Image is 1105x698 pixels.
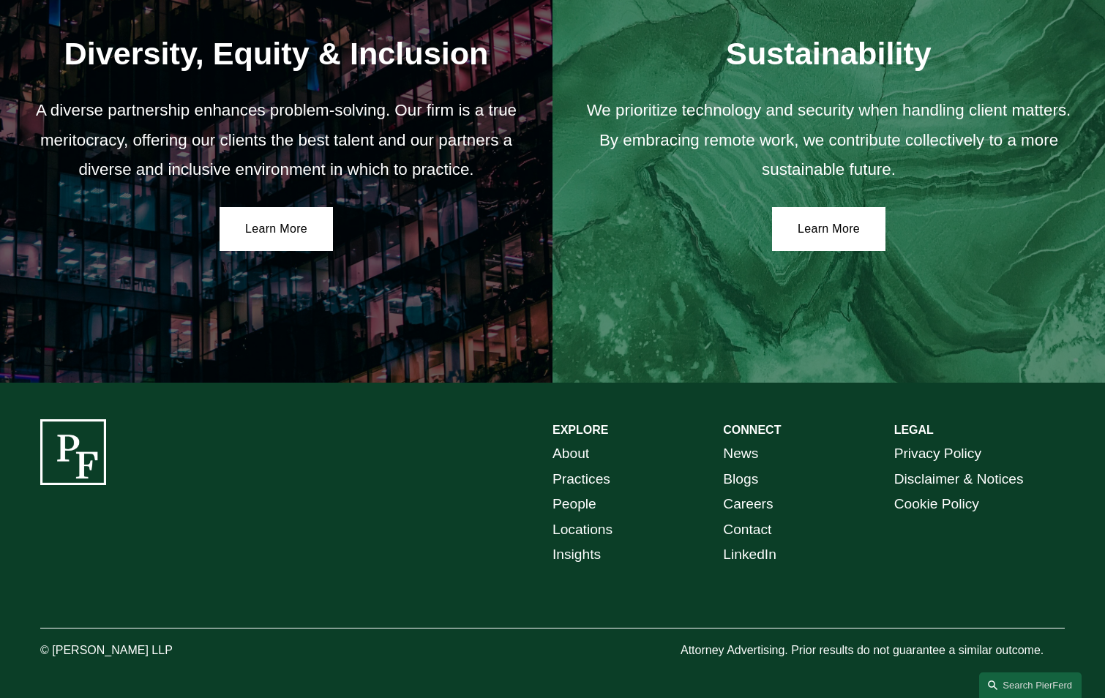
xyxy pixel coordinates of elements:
p: A diverse partnership enhances problem-solving. Our firm is a true meritocracy, offering our clie... [33,96,519,184]
a: Search this site [979,672,1082,698]
a: Privacy Policy [894,441,981,467]
a: Insights [552,542,601,568]
a: Learn More [220,207,333,251]
strong: LEGAL [894,424,934,436]
p: © [PERSON_NAME] LLP [40,640,254,661]
a: People [552,492,596,517]
h2: Diversity, Equity & Inclusion [33,34,519,72]
strong: CONNECT [723,424,781,436]
a: Locations [552,517,613,543]
a: Contact [723,517,771,543]
a: Disclaimer & Notices [894,467,1024,492]
strong: EXPLORE [552,424,608,436]
a: Blogs [723,467,758,492]
a: Practices [552,467,610,492]
a: About [552,441,589,467]
a: Learn More [772,207,885,251]
p: Attorney Advertising. Prior results do not guarantee a similar outcome. [681,640,1065,661]
h2: Sustainability [585,34,1071,72]
a: Cookie Policy [894,492,979,517]
p: We prioritize technology and security when handling client matters. By embracing remote work, we ... [585,96,1071,184]
a: News [723,441,758,467]
a: Careers [723,492,773,517]
a: LinkedIn [723,542,776,568]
